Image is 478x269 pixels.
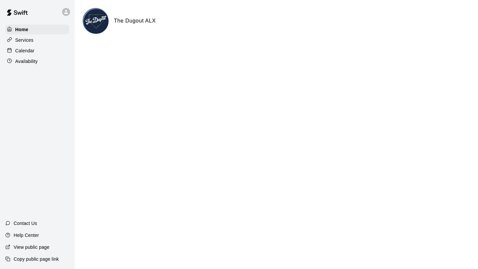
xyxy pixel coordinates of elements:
[84,9,109,34] img: The Dugout ALX logo
[15,26,29,33] p: Home
[5,56,69,66] a: Availability
[5,25,69,34] a: Home
[15,47,35,54] p: Calendar
[114,17,156,25] h6: The Dugout ALX
[5,35,69,45] a: Services
[15,58,38,65] p: Availability
[15,37,34,43] p: Services
[14,256,59,262] p: Copy public page link
[14,232,39,239] p: Help Center
[14,220,37,227] p: Contact Us
[14,244,49,250] p: View public page
[5,46,69,56] a: Calendar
